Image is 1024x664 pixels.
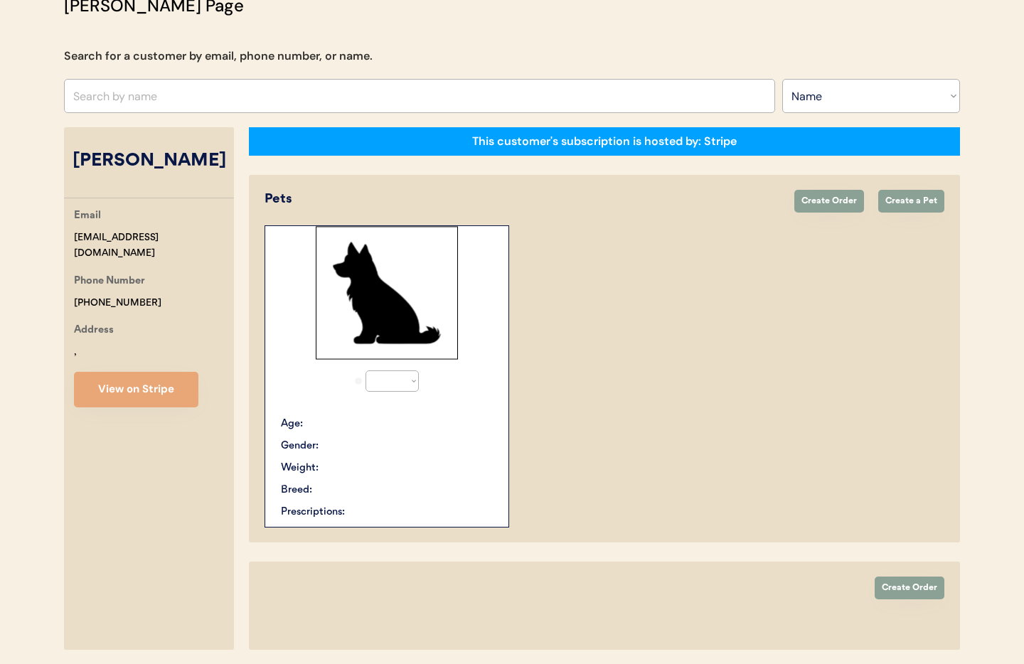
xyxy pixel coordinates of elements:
[74,208,101,225] div: Email
[74,295,161,311] div: [PHONE_NUMBER]
[74,230,234,262] div: [EMAIL_ADDRESS][DOMAIN_NAME]
[74,372,198,407] button: View on Stripe
[265,190,780,209] div: Pets
[794,190,864,213] button: Create Order
[74,344,77,360] div: ,
[878,190,944,213] button: Create a Pet
[281,439,319,454] div: Gender:
[316,226,458,360] img: Rectangle%2029.svg
[281,461,319,476] div: Weight:
[472,134,737,149] div: This customer's subscription is hosted by: Stripe
[875,577,944,599] button: Create Order
[64,148,234,175] div: [PERSON_NAME]
[281,417,303,432] div: Age:
[74,273,145,291] div: Phone Number
[64,48,373,65] div: Search for a customer by email, phone number, or name.
[64,79,775,113] input: Search by name
[74,322,114,340] div: Address
[281,505,345,520] div: Prescriptions:
[281,483,312,498] div: Breed:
